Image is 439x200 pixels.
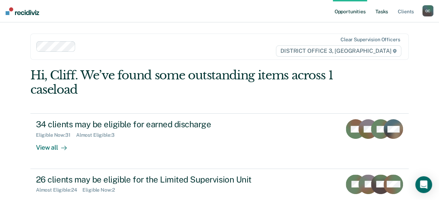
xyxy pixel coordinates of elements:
[36,174,281,185] div: 26 clients may be eligible for the Limited Supervision Unit
[6,7,39,15] img: Recidiviz
[422,5,433,16] button: OC
[36,132,76,138] div: Eligible Now : 31
[341,37,400,43] div: Clear supervision officers
[30,113,409,169] a: 34 clients may be eligible for earned dischargeEligible Now:31Almost Eligible:3View all
[76,132,120,138] div: Almost Eligible : 3
[36,138,75,152] div: View all
[276,45,401,57] span: DISTRICT OFFICE 3, [GEOGRAPHIC_DATA]
[422,5,433,16] div: O C
[82,187,120,193] div: Eligible Now : 2
[36,187,83,193] div: Almost Eligible : 24
[415,176,432,193] div: Open Intercom Messenger
[30,68,333,97] div: Hi, Cliff. We’ve found some outstanding items across 1 caseload
[36,119,281,129] div: 34 clients may be eligible for earned discharge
